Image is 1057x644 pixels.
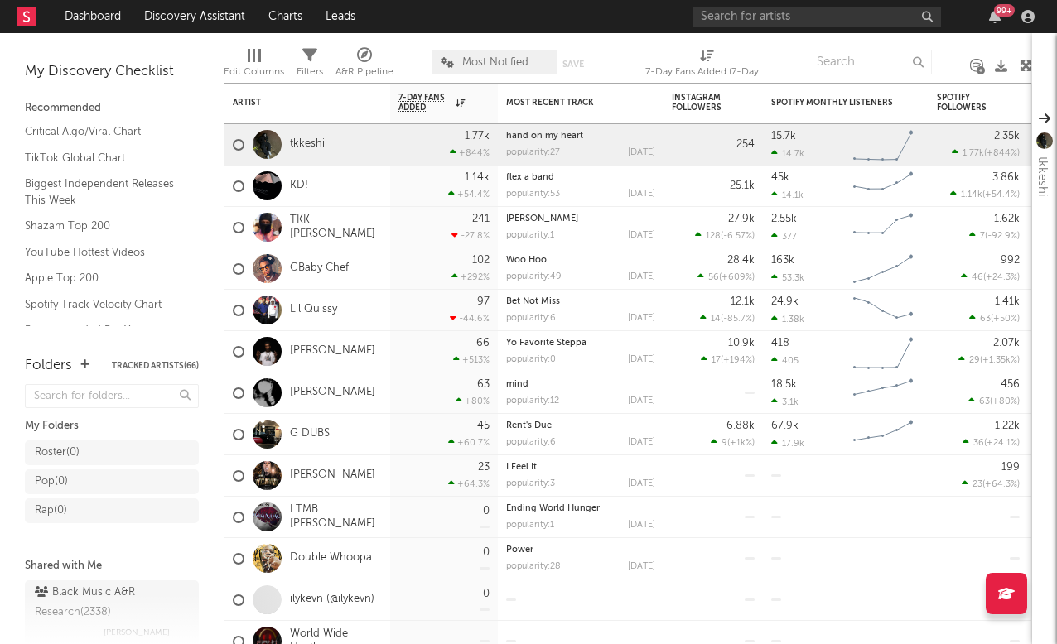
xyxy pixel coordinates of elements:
[726,421,755,431] div: 6.88k
[506,479,555,488] div: popularity: 3
[290,214,382,242] a: TKK [PERSON_NAME]
[506,173,655,182] div: flex a band
[25,175,182,209] a: Biggest Independent Releases This Week
[771,148,804,159] div: 14.7k
[224,41,284,89] div: Edit Columns
[628,521,655,530] div: [DATE]
[506,339,586,348] a: Yo Favorite Steppa
[506,504,600,513] a: Ending World Hunger
[973,480,982,489] span: 23
[25,384,199,408] input: Search for folders...
[771,338,789,348] div: 418
[846,372,920,414] svg: Chart title
[711,437,755,448] div: ( )
[728,214,755,224] div: 27.9k
[290,344,375,358] a: [PERSON_NAME]
[1001,462,1020,473] div: 199
[506,98,630,108] div: Most Recent Track
[224,62,284,82] div: Edit Columns
[290,386,375,400] a: [PERSON_NAME]
[506,132,655,141] div: hand on my heart
[771,314,804,324] div: 1.38k
[25,269,182,287] a: Apple Top 200
[846,414,920,455] svg: Chart title
[448,437,490,448] div: +60.7 %
[706,232,721,241] span: 128
[846,331,920,372] svg: Chart title
[25,217,182,235] a: Shazam Top 200
[1032,156,1052,196] div: tkkeshi
[506,314,556,323] div: popularity: 6
[846,124,920,166] svg: Chart title
[727,255,755,266] div: 28.4k
[771,438,804,449] div: 17.9k
[290,262,349,276] a: GBaby Chef
[723,315,752,324] span: -85.7 %
[465,172,490,183] div: 1.14k
[771,421,799,431] div: 67.9k
[25,440,199,465] a: Roster(0)
[723,232,752,241] span: -6.57 %
[25,149,182,167] a: TikTok Global Chart
[672,93,730,113] div: Instagram Followers
[989,10,1001,23] button: 99+
[483,506,490,517] div: 0
[728,338,755,348] div: 10.9k
[730,439,752,448] span: +1k %
[456,396,490,406] div: +80 %
[453,354,490,365] div: +513 %
[506,272,562,281] div: popularity: 49
[290,503,382,531] a: LTMB [PERSON_NAME]
[771,214,797,224] div: 2.55k
[506,355,556,364] div: popularity: 0
[771,231,797,242] div: 377
[1001,255,1020,266] div: 992
[969,230,1020,241] div: ( )
[35,501,67,521] div: Rap ( 0 )
[771,190,804,200] div: 14.1k
[506,521,554,530] div: popularity: 1
[846,290,920,331] svg: Chart title
[645,62,770,82] div: 7-Day Fans Added (7-Day Fans Added)
[982,356,1017,365] span: +1.35k %
[25,469,199,494] a: Pop(0)
[846,207,920,248] svg: Chart title
[985,480,1017,489] span: +64.3 %
[25,321,182,339] a: Recommended For You
[506,438,556,447] div: popularity: 6
[506,214,578,223] a: [PERSON_NAME]
[992,397,1017,406] span: +80 %
[962,478,1020,489] div: ( )
[808,50,932,74] input: Search...
[506,545,533,555] a: Power
[973,439,984,448] span: 36
[25,296,182,314] a: Spotify Track Velocity Chart
[477,296,490,307] div: 97
[700,313,755,324] div: ( )
[731,296,755,307] div: 12.1k
[451,230,490,241] div: -27.8 %
[450,313,490,324] div: -44.6 %
[477,379,490,390] div: 63
[506,173,554,182] a: flex a band
[771,355,799,366] div: 405
[476,338,490,348] div: 66
[462,57,528,68] span: Most Notified
[771,396,799,407] div: 3.1k
[963,437,1020,448] div: ( )
[846,166,920,207] svg: Chart title
[628,396,655,406] div: [DATE]
[290,179,308,193] a: KD!
[25,62,199,82] div: My Discovery Checklist
[506,231,554,240] div: popularity: 1
[506,396,559,406] div: popularity: 12
[961,190,982,199] span: 1.14k
[290,303,337,317] a: Lil Quissy
[771,379,797,390] div: 18.5k
[771,272,804,283] div: 53.3k
[398,93,451,113] span: 7-Day Fans Added
[645,41,770,89] div: 7-Day Fans Added (7-Day Fans Added)
[628,479,655,488] div: [DATE]
[628,355,655,364] div: [DATE]
[730,180,755,191] div: 25.1k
